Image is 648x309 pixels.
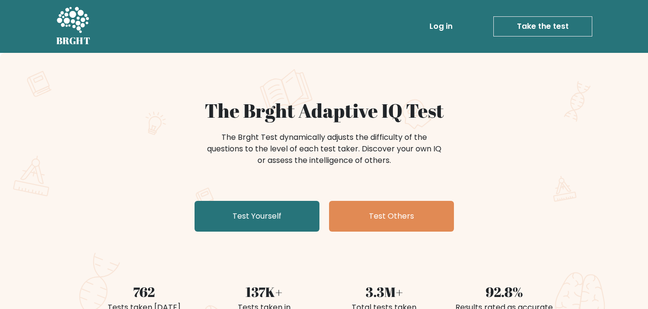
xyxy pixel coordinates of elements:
[195,201,319,232] a: Test Yourself
[204,132,444,166] div: The Brght Test dynamically adjusts the difficulty of the questions to the level of each test take...
[493,16,592,37] a: Take the test
[56,35,91,47] h5: BRGHT
[330,282,439,302] div: 3.3M+
[450,282,559,302] div: 92.8%
[56,4,91,49] a: BRGHT
[90,99,559,122] h1: The Brght Adaptive IQ Test
[90,282,198,302] div: 762
[210,282,318,302] div: 137K+
[329,201,454,232] a: Test Others
[426,17,456,36] a: Log in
